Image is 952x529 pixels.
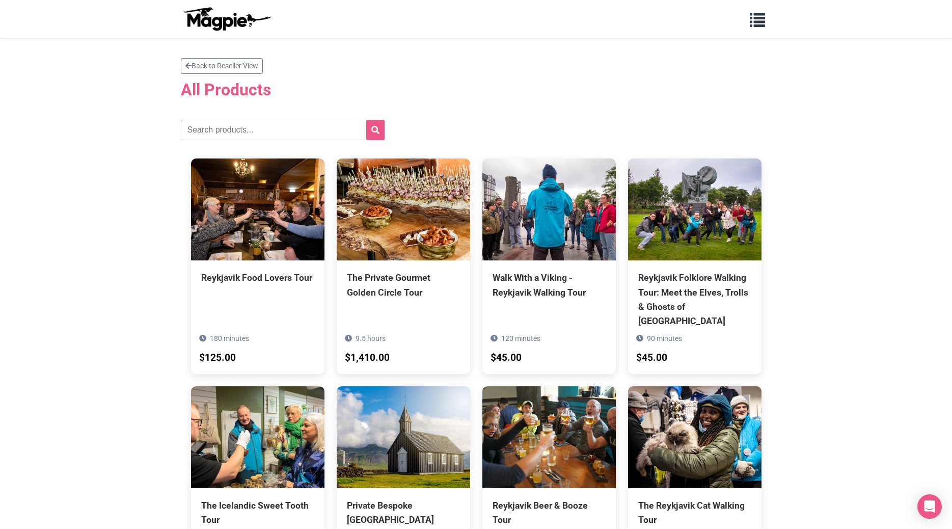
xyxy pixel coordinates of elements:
div: Reykjavik Food Lovers Tour [201,271,314,285]
span: 9.5 hours [356,334,386,342]
a: Reykjavik Folklore Walking Tour: Meet the Elves, Trolls & Ghosts of [GEOGRAPHIC_DATA] 90 minutes ... [628,158,761,374]
span: 180 minutes [210,334,249,342]
input: Search products... [181,120,385,140]
span: 90 minutes [647,334,682,342]
img: logo-ab69f6fb50320c5b225c76a69d11143b.png [181,7,273,31]
a: Reykjavik Food Lovers Tour 180 minutes $125.00 [191,158,324,331]
div: $45.00 [636,350,667,366]
div: $45.00 [491,350,522,366]
a: The Private Gourmet Golden Circle Tour 9.5 hours $1,410.00 [337,158,470,345]
span: 120 minutes [501,334,540,342]
img: Reykjavik Food Lovers Tour [191,158,324,260]
img: Reykjavik Folklore Walking Tour: Meet the Elves, Trolls & Ghosts of Iceland [628,158,761,260]
div: Reykjavik Beer & Booze Tour [493,498,606,527]
div: The Reykjavik Cat Walking Tour [638,498,751,527]
div: Open Intercom Messenger [917,494,942,519]
a: Back to Reseller View [181,58,263,74]
img: The Icelandic Sweet Tooth Tour [191,386,324,488]
img: The Private Gourmet Golden Circle Tour [337,158,470,260]
img: Private Bespoke Snaefellsnes Peninsula Tour [337,386,470,488]
div: Walk With a Viking - Reykjavik Walking Tour [493,271,606,299]
div: $1,410.00 [345,350,390,366]
div: $125.00 [199,350,236,366]
div: The Icelandic Sweet Tooth Tour [201,498,314,527]
div: The Private Gourmet Golden Circle Tour [347,271,460,299]
h2: All Products [181,80,772,99]
img: Reykjavik Beer & Booze Tour [482,386,616,488]
a: Walk With a Viking - Reykjavik Walking Tour 120 minutes $45.00 [482,158,616,345]
div: Reykjavik Folklore Walking Tour: Meet the Elves, Trolls & Ghosts of [GEOGRAPHIC_DATA] [638,271,751,328]
img: Walk With a Viking - Reykjavik Walking Tour [482,158,616,260]
img: The Reykjavik Cat Walking Tour [628,386,761,488]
